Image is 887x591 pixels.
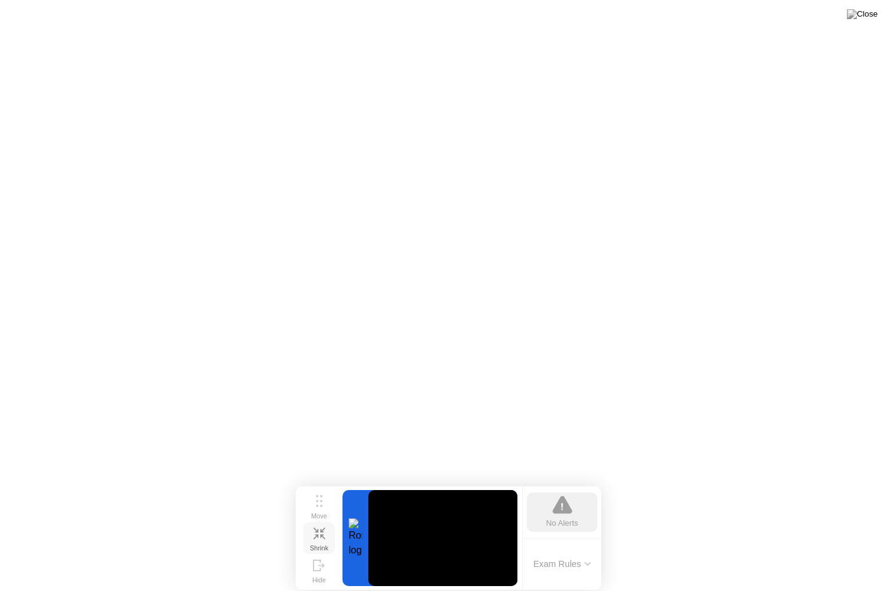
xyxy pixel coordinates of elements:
[303,490,335,522] button: Move
[311,512,327,520] div: Move
[847,9,878,19] img: Close
[546,517,578,529] div: No Alerts
[303,554,335,586] button: Hide
[312,576,326,584] div: Hide
[303,522,335,554] button: Shrink
[310,544,328,552] div: Shrink
[530,558,595,569] button: Exam Rules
